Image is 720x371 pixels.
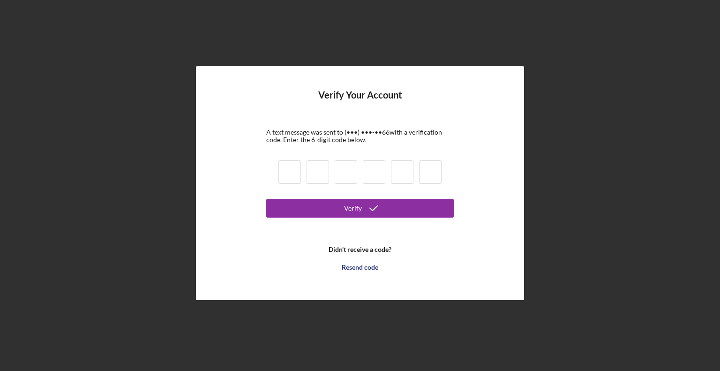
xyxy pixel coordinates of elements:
[318,90,402,114] h4: Verify Your Account
[266,258,454,277] button: Resend code
[266,129,454,144] div: A text message was sent to (•••) •••-•• 66 with a verification code. Enter the 6-digit code below.
[342,258,378,277] div: Resend code
[344,199,362,218] div: Verify
[266,199,454,218] button: Verify
[329,246,391,253] b: Didn't receive a code?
